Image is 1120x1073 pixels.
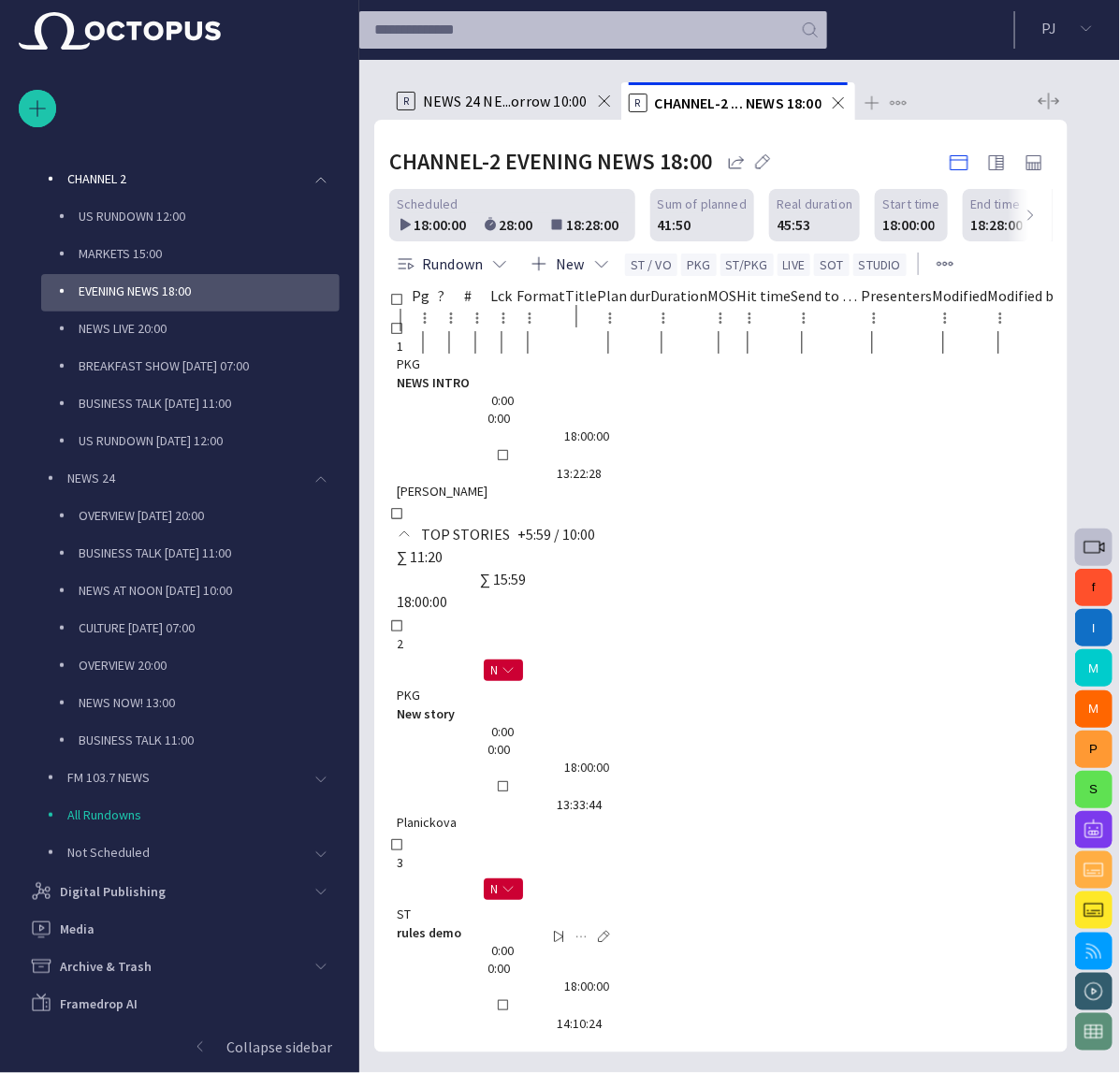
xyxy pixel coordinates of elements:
button: S [1075,771,1113,808]
p: NEWS 24 [67,469,302,487]
span: NEWS INTRO [397,374,609,392]
div: PKG [397,687,420,704]
button: f [1075,569,1113,606]
div: 18:00:00 [397,428,609,445]
div: NEWS NOW! 13:00 [41,686,340,723]
button: Rundown [389,247,516,281]
button: N [484,872,523,906]
div: New story [397,705,609,723]
button: STUDIO [853,254,907,276]
span: +5:59 / 10:00 [517,523,595,545]
button: M [1075,690,1113,728]
div: PKG [397,355,420,373]
button: Collapse sidebar [19,1028,340,1066]
button: ST / VO [625,254,677,276]
div: ? [438,286,464,305]
p: BUSINESS TALK 11:00 [79,731,340,749]
button: ? column menu [438,305,464,331]
p: NEWS AT NOON [DATE] 10:00 [79,581,340,600]
div: 18:28:00 [970,213,1023,236]
h2: CHANNEL-2 EVENING NEWS 18:00 [389,149,712,175]
div: ∑ 11:20 [397,545,443,568]
div: NEWS AT NOON [DATE] 10:00 [41,573,340,611]
div: Hit time [736,286,791,305]
div: NEWS LIVE 20:00 [41,312,340,349]
span: TOP STORIES [421,523,510,545]
div: 0:00 [488,741,518,759]
div: 18:00:00 [397,759,609,776]
div: US RUNDOWN [DATE] 12:00 [41,424,340,461]
div: Send to LiveU [791,286,861,305]
div: 45:53 [777,213,810,236]
div: Plan dur [597,286,650,305]
p: P J [1041,17,1056,39]
div: BREAKFAST SHOW [DATE] 07:00 [41,349,340,386]
div: Modified by [987,286,1060,305]
div: Duration [650,286,707,305]
p: Digital Publishing [60,882,166,901]
span: Scheduled [397,195,458,213]
button: Duration column menu [650,305,676,331]
button: Format column menu [516,305,543,331]
p: EVENING NEWS 18:00 [79,282,340,300]
div: 18:00:00 [397,590,447,613]
button: MOS column menu [707,305,734,331]
div: RCHANNEL-2 ... NEWS 18:00 [621,82,856,120]
div: BUSINESS TALK [DATE] 11:00 [41,386,340,424]
button: Lck column menu [490,305,516,331]
p: US RUNDOWN [DATE] 12:00 [79,431,340,450]
p: R [397,92,415,110]
p: BREAKFAST SHOW [DATE] 07:00 [79,356,340,375]
div: Janko [397,483,495,500]
button: ST/PKG [720,254,774,276]
p: Media [60,920,95,938]
p: BUSINESS TALK [DATE] 11:00 [79,394,340,413]
span: rules demo [397,924,609,942]
div: TOP STORIES [397,523,510,545]
div: 1 [397,338,609,355]
p: NEWS LIVE 20:00 [79,319,340,338]
p: US RUNDOWN 12:00 [79,207,340,225]
p: OVERVIEW [DATE] 20:00 [79,506,340,525]
p: Collapse sidebar [226,1036,332,1058]
div: EVENING NEWS 18:00 [41,274,340,312]
button: Plan dur column menu [597,305,623,331]
button: P [1075,731,1113,768]
p: NEWS NOW! 13:00 [79,693,340,712]
div: ST [397,906,411,923]
button: Hit time column menu [736,305,763,331]
div: 0:00 [488,410,518,428]
span: Real duration [777,195,852,213]
button: PJ [1026,11,1109,45]
div: Framedrop AI [19,985,340,1022]
button: PKG [681,254,717,276]
p: All Rundowns [67,805,340,824]
button: Send to LiveU column menu [791,305,817,331]
div: 14:10:24 [557,1015,609,1033]
div: 0:00 [488,960,518,978]
button: Pg column menu [412,305,438,331]
div: RNEWS 24 NE...orrow 10:00 [389,82,621,120]
p: FM 103.7 NEWS [67,768,302,787]
div: CULTURE [DATE] 07:00 [41,611,340,648]
span: NEWS 24 NE...orrow 10:00 [423,92,588,110]
div: BUSINESS TALK 11:00 [41,723,340,761]
div: Modified [932,286,987,305]
img: Octopus News Room [19,12,221,50]
div: # [464,286,490,305]
div: Presenters [861,286,932,305]
p: Not Scheduled [67,843,302,862]
button: New [523,247,618,281]
div: MOS [707,286,736,305]
button: M [1075,649,1113,687]
div: 2 [397,635,609,653]
div: Title [565,286,597,305]
p: CHANNEL 2 [67,169,302,188]
div: Lck [490,286,516,305]
span: N [491,661,501,680]
div: Planickova [397,814,464,832]
span: CHANNEL-2 ... NEWS 18:00 [655,94,822,112]
p: BUSINESS TALK [DATE] 11:00 [79,544,340,562]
